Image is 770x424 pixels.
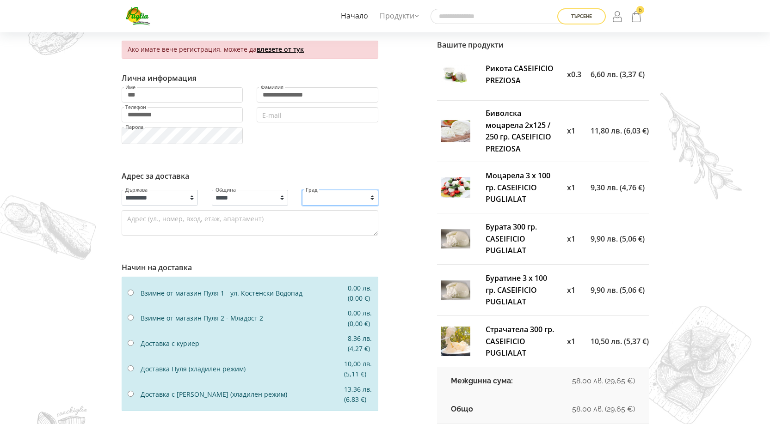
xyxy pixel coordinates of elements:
[591,69,645,79] span: 6,60 лв. (3,37 €)
[591,182,645,193] span: 9,30 лв. (4,76 €)
[486,170,550,204] a: Моцарела 3 х 100 гр. CASEIFICIO PUGLIALAT
[567,69,581,79] span: x0.3
[542,395,648,424] td: 58,00 лв. (29,65 €)
[122,74,378,83] h6: Лична информация
[122,172,378,181] h6: Адрес за доставка
[128,290,134,296] input: Взимне от магазин Пуля 1 - ул. Костенски Водопад 0,00 лв. (0,00 €)
[262,112,282,119] label: E-mail
[125,125,144,130] label: Парола
[591,285,645,295] span: 9,90 лв. (5,06 €)
[636,6,644,14] span: 6
[122,41,378,59] div: Ако имате вече регистрация, можете да
[28,9,86,55] img: demo
[141,313,341,323] div: Взимне от магазин Пуля 2 - Младост 2
[567,234,575,244] span: x1
[122,263,378,272] h6: Начин на доставка
[567,126,575,136] span: x1
[441,224,470,254] img: burata-300-gr-caseificio-puglialat-thumb.jpg
[128,391,134,397] input: Доставка с [PERSON_NAME] (хладилен режим) 13,36 лв. (6,83 €)
[141,339,341,349] div: Доставка с куриер
[437,41,649,49] h6: Вашите продукти
[441,173,470,202] img: mocarela-3-h-100-gr-caseificio-puglialat-thumb.jpg
[441,327,470,356] img: stracciatella-gioia-gr300-thumb.jpg
[591,126,649,136] span: 11,80 лв. (6,03 €)
[337,359,379,380] div: 10,00 лв. (5,11 €)
[486,63,554,85] a: Рикота CASEIFICIO PREZIOSA
[341,308,379,329] div: 0,00 лв. (0,00 €)
[441,60,470,90] img: ricottina-caseficio-preziosa-thumb.jpg
[125,188,148,193] label: Държава
[437,395,542,424] td: Общо
[128,340,134,346] input: Доставка с куриер 8,36 лв. (4,27 €)
[341,283,379,304] div: 0,00 лв. (0,00 €)
[486,273,547,307] a: Буратине 3 х 100 гр. CASEIFICIO PUGLIALAT
[660,92,742,200] img: demo
[437,367,542,395] td: Междинна сума:
[257,45,304,54] a: влезете от тук
[125,85,136,90] label: Име
[557,8,606,24] button: Търсене
[128,365,134,371] input: Доставка Пуля (хладилен режим) 10,00 лв. (5,11 €)
[567,336,575,346] span: x1
[431,9,569,24] input: Търсене в сайта
[126,7,151,25] img: Puglia
[128,315,134,321] input: Взимне от магазин Пуля 2 - Младост 2 0,00 лв. (0,00 €)
[127,216,264,222] label: Адрес (ул., номер, вход, етаж, апартамент)
[591,336,649,346] span: 10,50 лв. (5,37 €)
[567,285,575,295] span: x1
[260,85,284,90] label: Фамилия
[141,389,337,400] div: Доставка с [PERSON_NAME] (хладилен режим)
[441,275,470,305] img: burratine-gioia-3x100g-thumb.jpg
[141,364,337,374] div: Доставка Пуля (хладилен режим)
[610,7,626,25] a: Login
[591,234,645,244] span: 9,90 лв. (5,06 €)
[337,384,379,405] div: 13,36 лв. (6,83 €)
[305,188,318,193] label: Град
[542,367,648,395] td: 58,00 лв. (29,65 €)
[141,288,341,298] div: Взимне от магазин Пуля 1 - ул. Костенски Водопад
[215,188,236,193] label: Община
[628,7,644,25] a: 6
[486,222,537,255] a: Бурата 300 гр. CASEIFICIO PUGLIALAT
[125,105,147,110] label: Телефон
[339,6,370,27] a: Начало
[341,333,379,354] div: 8,36 лв. (4,27 €)
[377,6,421,27] a: Продукти
[441,116,470,146] img: bivolska-mocarela-2x125-250-gr-caseificio-preziosa-thumb.jpg
[486,108,551,154] a: Биволска моцарела 2x125 / 250 гр. CASEIFICIO PREZIOSA
[486,324,554,358] a: Страчатела 300 гр. CASEIFICIO PUGLIALAT
[567,182,575,193] span: x1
